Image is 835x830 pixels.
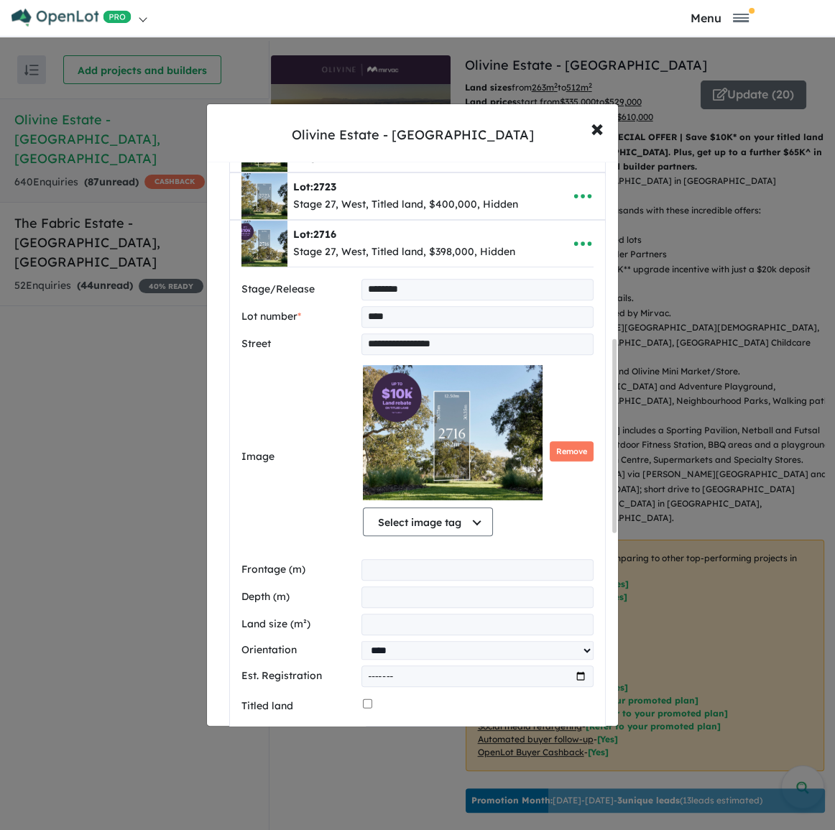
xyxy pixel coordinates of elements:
[241,336,356,353] label: Street
[241,308,356,326] label: Lot number
[618,11,821,24] button: Toggle navigation
[241,589,356,606] label: Depth (m)
[293,196,518,213] div: Stage 27, West, Titled land, $400,000, Hidden
[241,698,357,715] label: Titled land
[241,616,356,633] label: Land size (m²)
[241,561,356,578] label: Frontage (m)
[313,228,336,241] span: 2716
[292,126,534,144] div: Olivine Estate - [GEOGRAPHIC_DATA]
[241,668,356,685] label: Est. Registration
[241,221,287,267] img: Z
[363,361,543,504] img: Z
[11,9,132,27] img: Openlot PRO Logo White
[293,228,336,241] b: Lot:
[241,281,356,298] label: Stage/Release
[241,173,287,219] img: Olivine%20Estate%20-%20Donnybrook%20-%20Lot%202723___1740478719.jpg
[241,448,357,466] label: Image
[293,180,336,193] b: Lot:
[241,642,356,659] label: Orientation
[313,180,336,193] span: 2723
[550,441,594,462] button: Remove
[293,244,515,261] div: Stage 27, West, Titled land, $398,000, Hidden
[363,507,493,536] button: Select image tag
[591,112,604,143] span: ×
